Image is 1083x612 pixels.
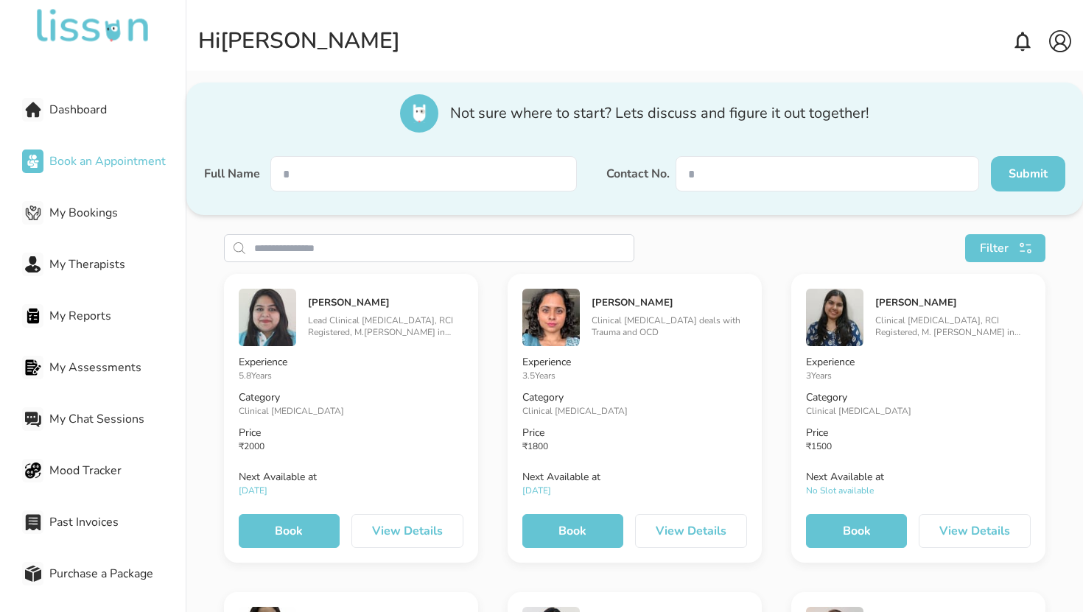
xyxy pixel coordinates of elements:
p: Price [522,426,747,440]
img: Mood Tracker [25,462,41,479]
span: Mood Tracker [49,462,186,479]
p: Experience [239,355,463,370]
button: Book [806,514,907,548]
img: Book an Appointment [25,153,41,169]
label: Full Name [204,165,260,183]
img: icon [400,94,438,133]
p: 3 Years [806,370,1031,381]
img: Dashboard [25,102,41,118]
p: No Slot available [806,485,1031,496]
img: My Bookings [25,205,41,221]
img: My Assessments [25,359,41,376]
p: Category [806,390,1031,405]
span: Dashboard [49,101,186,119]
p: ₹ 1500 [806,440,1031,452]
img: Purchase a Package [25,566,41,582]
img: image [239,289,296,346]
img: My Therapists [25,256,41,272]
img: image [522,289,580,346]
p: 5.8 Years [239,370,463,381]
p: Experience [522,355,747,370]
div: Hi [PERSON_NAME] [198,28,400,54]
span: My Chat Sessions [49,410,186,428]
p: Clinical [MEDICAL_DATA] deals with Trauma and OCD [592,314,747,338]
button: View Details [919,514,1031,548]
span: My Therapists [49,256,186,273]
span: Not sure where to start? Lets discuss and figure it out together! [450,103,869,124]
span: Clinical [MEDICAL_DATA] [522,405,628,417]
img: undefined [34,9,152,44]
button: View Details [635,514,747,548]
button: Book [522,514,623,548]
p: 3.5 Years [522,370,747,381]
span: Filter [980,239,1009,257]
p: Next Available at [239,470,463,485]
p: Next Available at [522,470,747,485]
h5: [PERSON_NAME] [308,297,463,309]
h5: [PERSON_NAME] [592,297,747,309]
p: Clinical [MEDICAL_DATA], RCI Registered, M. [PERSON_NAME] in Clinical Psychology [875,314,1031,338]
span: My Assessments [49,359,186,376]
span: My Bookings [49,204,186,222]
button: Submit [991,156,1065,191]
label: Contact No. [606,165,670,183]
span: Book an Appointment [49,152,186,170]
span: Purchase a Package [49,565,186,583]
img: search111.svg [1014,240,1037,256]
p: Price [806,426,1031,440]
p: Experience [806,355,1031,370]
span: Clinical [MEDICAL_DATA] [239,405,344,417]
span: Past Invoices [49,513,186,531]
p: ₹ 1800 [522,440,747,452]
p: Category [522,390,747,405]
img: My Chat Sessions [25,411,41,427]
span: Clinical [MEDICAL_DATA] [806,405,911,417]
p: [DATE] [522,485,747,496]
button: View Details [351,514,463,548]
img: image [806,289,863,346]
p: [DATE] [239,485,463,496]
p: Next Available at [806,470,1031,485]
img: My Reports [25,308,41,324]
p: ₹ 2000 [239,440,463,452]
img: Past Invoices [25,514,41,530]
p: Lead Clinical [MEDICAL_DATA], RCI Registered, M.[PERSON_NAME] in Clinical Psychology [308,314,463,338]
p: Category [239,390,463,405]
p: Price [239,426,463,440]
img: account.svg [1049,30,1071,52]
h5: [PERSON_NAME] [875,297,1031,309]
span: My Reports [49,307,186,325]
button: Book [239,514,340,548]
